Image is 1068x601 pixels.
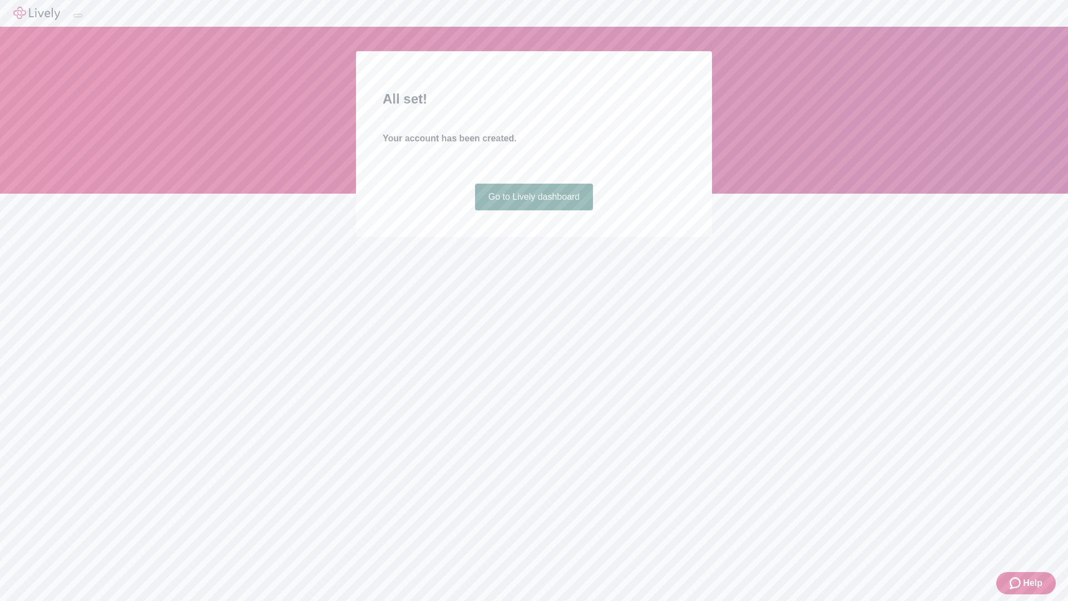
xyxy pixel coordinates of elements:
[13,7,60,20] img: Lively
[73,14,82,17] button: Log out
[996,572,1056,594] button: Zendesk support iconHelp
[383,89,685,109] h2: All set!
[475,184,594,210] a: Go to Lively dashboard
[1023,577,1042,590] span: Help
[383,132,685,145] h4: Your account has been created.
[1010,577,1023,590] svg: Zendesk support icon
